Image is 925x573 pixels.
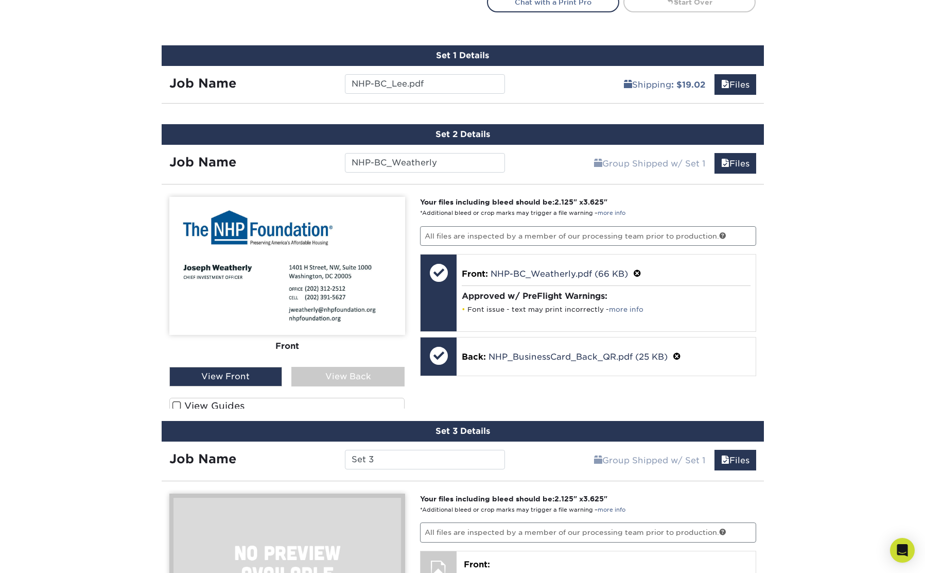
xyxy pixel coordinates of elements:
div: View Front [169,367,283,386]
span: Front: [462,269,488,279]
input: Enter a job name [345,74,505,94]
a: Files [714,153,756,174]
p: All files are inspected by a member of our processing team prior to production. [420,226,756,246]
span: 3.625 [583,495,604,503]
strong: Your files including bleed should be: " x " [420,495,607,503]
a: more info [598,507,625,513]
div: View Back [291,367,405,386]
p: All files are inspected by a member of our processing team prior to production. [420,523,756,542]
a: more info [609,306,643,313]
span: 3.625 [583,198,604,206]
span: shipping [594,456,602,465]
b: : $19.02 [671,80,705,90]
label: View Guides [169,398,405,414]
span: Back: [462,352,486,362]
a: NHP-BC_Weatherly.pdf (66 KB) [491,269,628,279]
div: Set 3 Details [162,421,764,442]
a: more info [598,210,625,216]
strong: Job Name [169,76,236,91]
div: Set 1 Details [162,45,764,66]
span: shipping [594,159,602,168]
a: Files [714,450,756,470]
div: Front [169,335,405,358]
span: 2.125 [554,495,573,503]
span: files [721,159,729,168]
div: Set 2 Details [162,124,764,145]
strong: Job Name [169,155,236,170]
small: *Additional bleed or crop marks may trigger a file warning – [420,507,625,513]
a: NHP_BusinessCard_Back_QR.pdf (25 KB) [488,352,668,362]
a: Files [714,74,756,95]
span: shipping [624,80,632,90]
span: files [721,80,729,90]
strong: Job Name [169,451,236,466]
strong: Your files including bleed should be: " x " [420,198,607,206]
small: *Additional bleed or crop marks may trigger a file warning – [420,210,625,216]
div: Open Intercom Messenger [890,538,915,563]
h4: Approved w/ PreFlight Warnings: [462,291,751,301]
a: Group Shipped w/ Set 1 [587,450,712,470]
input: Enter a job name [345,153,505,173]
a: Group Shipped w/ Set 1 [587,153,712,174]
a: Shipping: $19.02 [617,74,712,95]
input: Enter a job name [345,450,505,469]
span: files [721,456,729,465]
li: Font issue - text may print incorrectly - [462,305,751,314]
span: 2.125 [554,198,573,206]
span: Front: [464,560,490,569]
